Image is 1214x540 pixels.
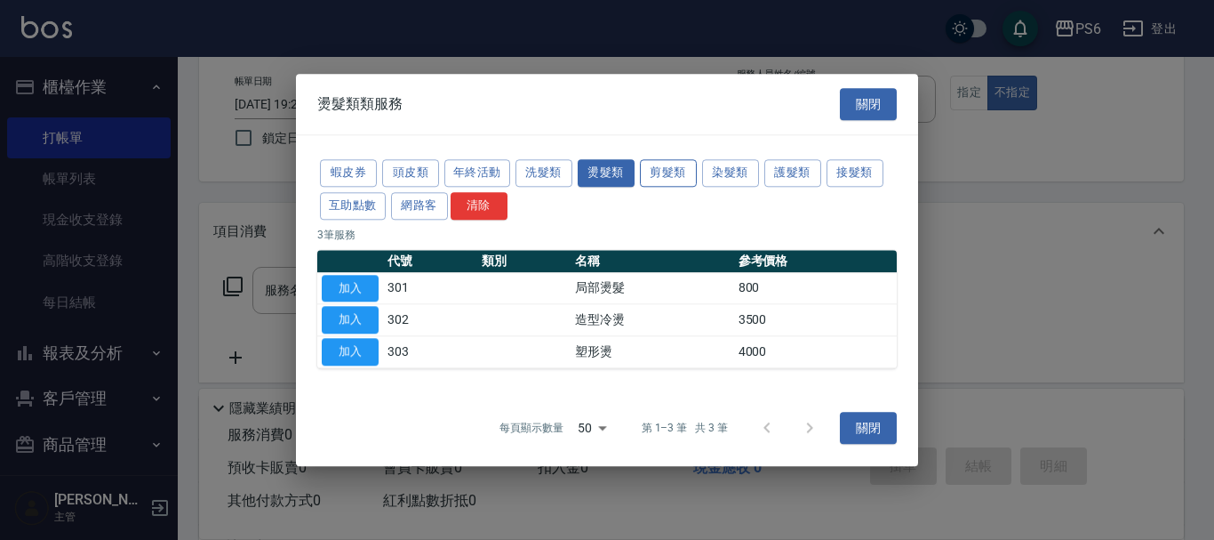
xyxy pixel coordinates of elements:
button: 護髮類 [764,159,821,187]
td: 3500 [734,304,897,336]
button: 互助點數 [320,192,386,220]
td: 局部燙髮 [571,272,733,304]
button: 剪髮類 [640,159,697,187]
td: 301 [383,272,477,304]
button: 蝦皮券 [320,159,377,187]
td: 800 [734,272,897,304]
button: 年終活動 [444,159,510,187]
button: 關閉 [840,88,897,121]
p: 3 筆服務 [317,227,897,243]
p: 第 1–3 筆 共 3 筆 [642,420,728,436]
button: 加入 [322,307,379,334]
th: 參考價格 [734,250,897,273]
th: 代號 [383,250,477,273]
td: 塑形燙 [571,336,733,368]
td: 303 [383,336,477,368]
button: 燙髮類 [578,159,635,187]
div: 50 [571,404,613,452]
button: 頭皮類 [382,159,439,187]
th: 名稱 [571,250,733,273]
td: 造型冷燙 [571,304,733,336]
button: 清除 [451,192,507,220]
button: 加入 [322,275,379,302]
p: 每頁顯示數量 [499,420,563,436]
span: 燙髮類類服務 [317,95,403,113]
button: 關閉 [840,412,897,445]
td: 302 [383,304,477,336]
button: 接髮類 [827,159,883,187]
th: 類別 [477,250,571,273]
button: 染髮類 [702,159,759,187]
button: 加入 [322,338,379,366]
td: 4000 [734,336,897,368]
button: 網路客 [391,192,448,220]
button: 洗髮類 [515,159,572,187]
